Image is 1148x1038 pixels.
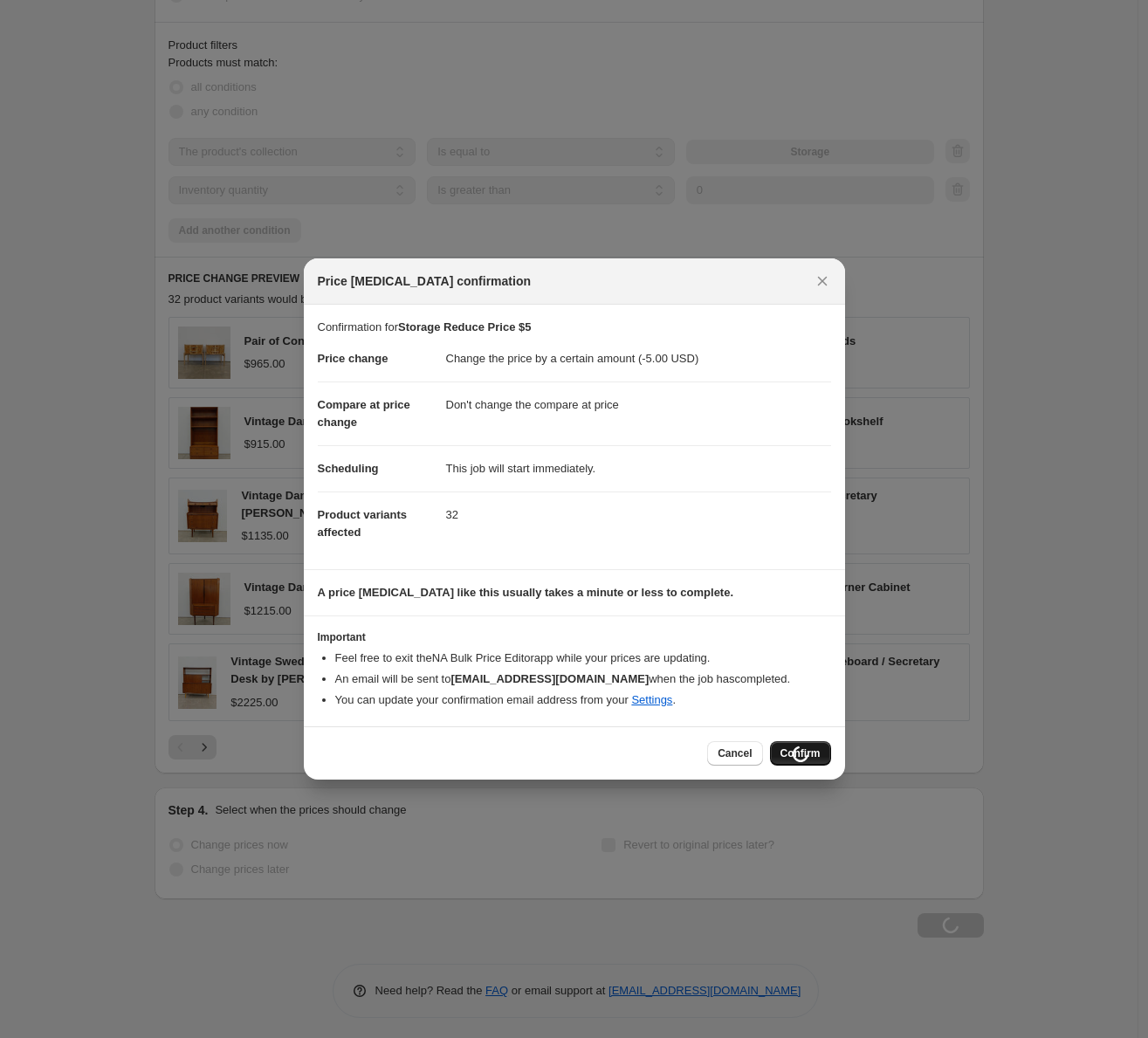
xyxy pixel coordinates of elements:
p: Confirmation for [318,319,831,336]
span: Price [MEDICAL_DATA] confirmation [318,272,532,290]
dd: Change the price by a certain amount (-5.00 USD) [446,336,831,382]
span: Price change [318,352,388,365]
li: You can update your confirmation email address from your . [335,691,831,709]
dd: 32 [446,492,831,538]
dd: Don't change the compare at price [446,382,831,428]
a: Settings [631,693,672,706]
span: Cancel [718,746,752,760]
span: Scheduling [318,462,379,475]
b: A price [MEDICAL_DATA] like this usually takes a minute or less to complete. [318,586,734,599]
span: Product variants affected [318,508,408,539]
button: Cancel [707,741,762,766]
button: Close [810,269,835,293]
li: Feel free to exit the NA Bulk Price Editor app while your prices are updating. [335,650,831,667]
b: Storage Reduce Price $5 [398,320,531,333]
dd: This job will start immediately. [446,445,831,492]
li: An email will be sent to when the job has completed . [335,670,831,688]
h3: Important [318,630,831,644]
b: [EMAIL_ADDRESS][DOMAIN_NAME] [450,672,649,685]
span: Compare at price change [318,398,410,429]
